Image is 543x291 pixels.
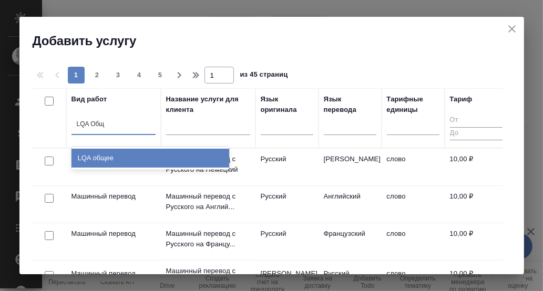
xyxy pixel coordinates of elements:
td: [PERSON_NAME] [319,149,382,185]
div: Название услуги для клиента [166,94,250,115]
td: Русский [255,149,319,185]
td: Английский [319,186,382,223]
button: close [504,21,520,37]
button: 5 [152,67,169,84]
input: От [450,114,503,127]
p: Машинный перевод с Русского на Францу... [166,228,250,250]
p: Машинный перевод [71,228,156,239]
span: 2 [89,70,106,80]
p: Машинный перевод [71,268,156,279]
td: слово [382,149,445,185]
td: 10,00 ₽ [445,186,508,223]
div: LQA общее [71,149,229,168]
span: 4 [131,70,148,80]
p: Машинный перевод с Русского на Англий... [166,191,250,212]
td: 10,00 ₽ [445,223,508,260]
div: Вид работ [71,94,107,105]
span: 3 [110,70,127,80]
div: Язык перевода [324,94,376,115]
button: 3 [110,67,127,84]
input: До [450,127,503,140]
td: слово [382,223,445,260]
span: 5 [152,70,169,80]
h2: Добавить услугу [33,33,524,49]
td: Русский [255,186,319,223]
td: Русский [255,223,319,260]
td: слово [382,186,445,223]
button: 4 [131,67,148,84]
div: Тарифные единицы [387,94,439,115]
div: Язык оригинала [261,94,313,115]
button: 2 [89,67,106,84]
td: 10,00 ₽ [445,149,508,185]
td: Французский [319,223,382,260]
p: Машинный перевод [71,191,156,202]
span: из 45 страниц [240,68,288,84]
div: Тариф [450,94,473,105]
